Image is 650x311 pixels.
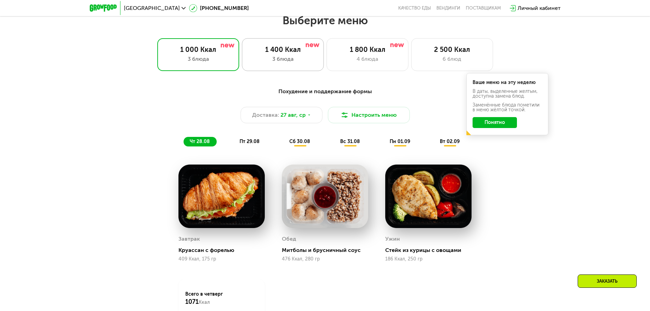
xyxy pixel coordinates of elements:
button: Настроить меню [328,107,410,123]
span: пт 29.08 [240,139,260,144]
span: вт 02.09 [440,139,460,144]
div: В даты, выделенные желтым, доступна замена блюд. [473,89,542,99]
div: Заменённые блюда пометили в меню жёлтой точкой. [473,103,542,112]
div: 186 Ккал, 250 гр [385,256,472,262]
div: 4 блюда [334,55,401,63]
div: 409 Ккал, 175 гр [178,256,265,262]
div: Заказать [578,274,637,288]
span: 27 авг, ср [280,111,306,119]
a: Качество еды [398,5,431,11]
a: [PHONE_NUMBER] [189,4,249,12]
div: Обед [282,234,296,244]
span: [GEOGRAPHIC_DATA] [124,5,180,11]
div: Круассан с форелью [178,247,270,254]
a: Вендинги [436,5,460,11]
div: 3 блюда [164,55,232,63]
span: чт 28.08 [190,139,210,144]
div: Митболы и брусничный соус [282,247,374,254]
div: 1 400 Ккал [249,45,317,54]
div: 1 800 Ккал [334,45,401,54]
div: 2 500 Ккал [418,45,486,54]
div: Ужин [385,234,400,244]
span: Ккал [199,299,210,305]
button: Понятно [473,117,517,128]
span: 1071 [185,298,199,306]
div: 3 блюда [249,55,317,63]
div: 6 блюд [418,55,486,63]
div: Ваше меню на эту неделю [473,80,542,85]
div: Всего в четверг [185,291,258,306]
div: 1 000 Ккал [164,45,232,54]
div: Завтрак [178,234,200,244]
h2: Выберите меню [22,14,628,27]
div: поставщикам [466,5,501,11]
div: Личный кабинет [518,4,561,12]
div: Стейк из курицы с овощами [385,247,477,254]
div: 476 Ккал, 280 гр [282,256,368,262]
span: пн 01.09 [390,139,410,144]
span: вс 31.08 [340,139,360,144]
span: сб 30.08 [289,139,310,144]
div: Похудение и поддержание формы [123,87,527,96]
span: Доставка: [252,111,279,119]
